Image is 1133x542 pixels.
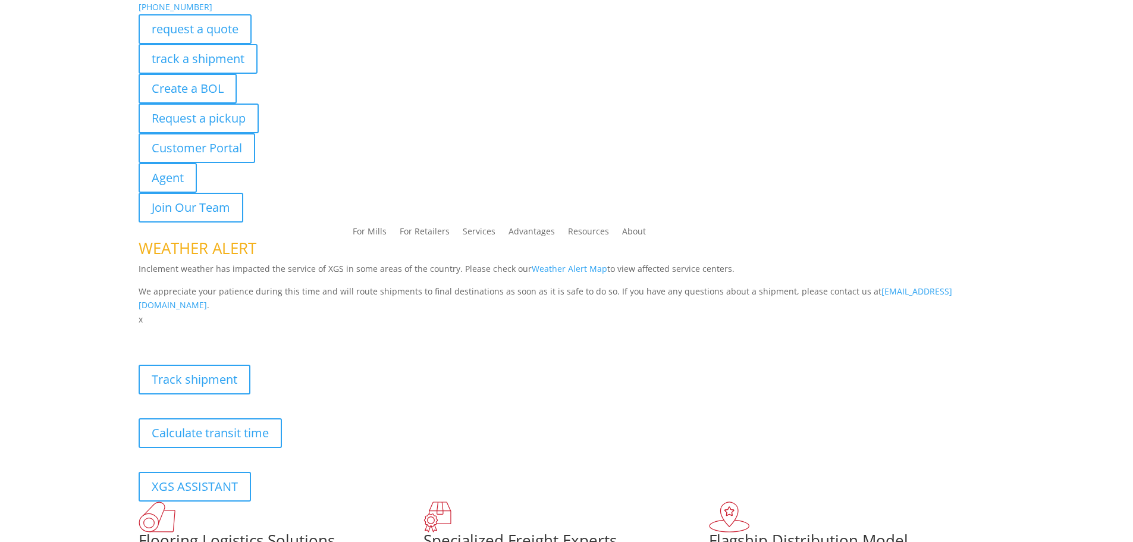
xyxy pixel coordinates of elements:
a: Track shipment [139,365,250,394]
a: track a shipment [139,44,258,74]
img: xgs-icon-focused-on-flooring-red [423,502,451,532]
a: Join Our Team [139,193,243,223]
a: Resources [568,227,609,240]
a: Request a pickup [139,104,259,133]
a: For Retailers [400,227,450,240]
a: For Mills [353,227,387,240]
p: We appreciate your patience during this time and will route shipments to final destinations as so... [139,284,995,313]
a: request a quote [139,14,252,44]
p: x [139,312,995,327]
a: About [622,227,646,240]
img: xgs-icon-flagship-distribution-model-red [709,502,750,532]
img: xgs-icon-total-supply-chain-intelligence-red [139,502,175,532]
a: Calculate transit time [139,418,282,448]
b: Visibility, transparency, and control for your entire supply chain. [139,328,404,340]
a: Weather Alert Map [532,263,607,274]
a: Customer Portal [139,133,255,163]
p: Inclement weather has impacted the service of XGS in some areas of the country. Please check our ... [139,262,995,284]
a: XGS ASSISTANT [139,472,251,502]
a: Create a BOL [139,74,237,104]
a: Advantages [509,227,555,240]
a: Agent [139,163,197,193]
a: [PHONE_NUMBER] [139,1,212,12]
a: Services [463,227,495,240]
span: WEATHER ALERT [139,237,256,259]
